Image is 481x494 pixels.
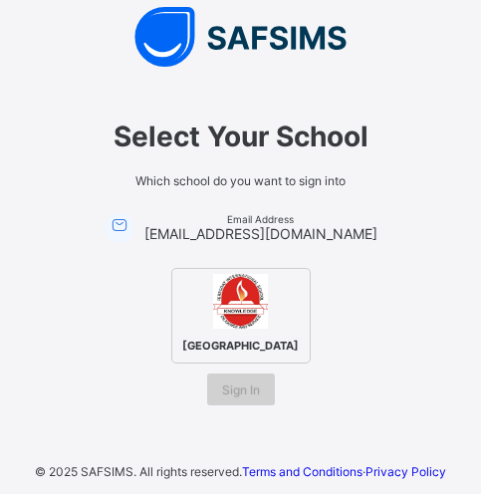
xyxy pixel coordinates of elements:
[177,334,304,358] span: [GEOGRAPHIC_DATA]
[144,213,377,225] span: Email Address
[213,274,268,329] img: FERSCOAT INTERNATIONAL SCHOOL
[242,464,362,479] a: Terms and Conditions
[20,173,461,188] span: Which school do you want to sign into
[20,120,461,153] span: Select Your School
[365,464,446,479] a: Privacy Policy
[242,464,446,479] span: ·
[144,225,377,242] span: [EMAIL_ADDRESS][DOMAIN_NAME]
[222,382,260,397] span: Sign In
[35,464,242,479] span: © 2025 SAFSIMS. All rights reserved.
